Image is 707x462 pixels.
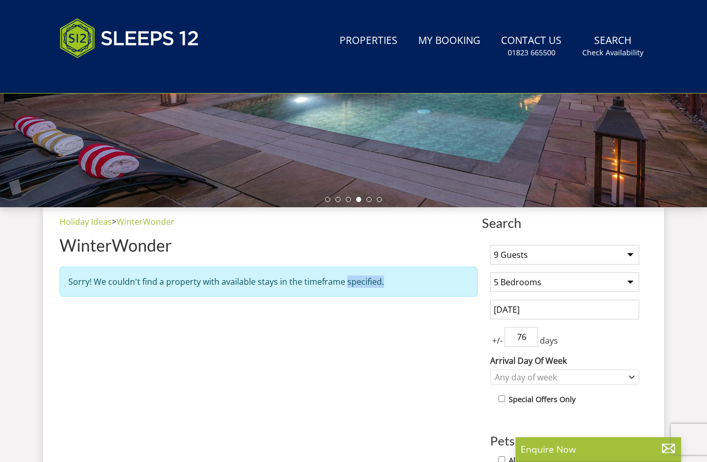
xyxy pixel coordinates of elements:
a: Contact Us01823 665500 [497,29,566,63]
span: days [538,334,560,347]
div: Any day of week [492,372,626,383]
a: SearchCheck Availability [578,29,647,63]
small: 01823 665500 [508,48,555,58]
a: WinterWonder [116,216,174,227]
a: Properties [335,29,402,53]
label: Arrival Day Of Week [490,355,639,367]
div: Combobox [490,369,639,385]
small: Check Availability [582,48,643,58]
img: Sleeps 12 [60,12,199,64]
label: Special Offers Only [509,394,576,405]
input: Arrival Date [490,300,639,319]
iframe: Customer reviews powered by Trustpilot [54,70,163,79]
span: Search [482,215,647,230]
a: My Booking [414,29,484,53]
p: Enquire Now [521,442,676,456]
span: > [112,216,116,227]
h1: WinterWonder [60,236,478,254]
h3: Pets [490,434,639,448]
div: Sorry! We couldn't find a property with available stays in the timeframe specified. [60,267,478,297]
a: Holiday Ideas [60,216,112,227]
span: +/- [490,334,505,347]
